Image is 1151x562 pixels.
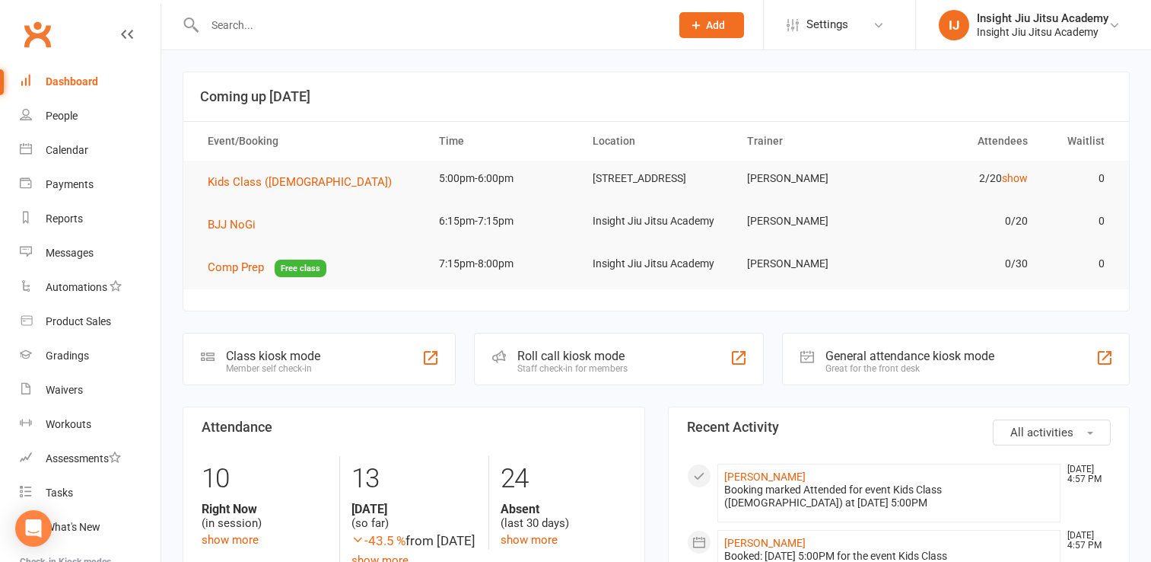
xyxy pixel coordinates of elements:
[887,246,1041,282] td: 0/30
[20,168,161,202] a: Payments
[517,349,628,363] div: Roll call kiosk mode
[20,305,161,339] a: Product Sales
[1060,465,1110,484] time: [DATE] 4:57 PM
[202,502,328,531] div: (in session)
[20,407,161,442] a: Workouts
[351,533,405,548] span: -43.5 %
[208,173,402,191] button: Kids Class ([DEMOGRAPHIC_DATA])
[202,456,328,502] div: 10
[351,502,477,531] div: (so far)
[939,10,969,40] div: IJ
[1041,161,1118,196] td: 0
[1041,203,1118,239] td: 0
[724,484,1054,509] div: Booking marked Attended for event Kids Class ([DEMOGRAPHIC_DATA]) at [DATE] 5:00PM
[20,236,161,270] a: Messages
[194,122,425,161] th: Event/Booking
[425,203,580,239] td: 6:15pm-7:15pm
[1041,246,1118,282] td: 0
[1010,426,1073,439] span: All activities
[46,144,88,156] div: Calendar
[208,260,264,274] span: Comp Prep
[18,15,56,53] a: Clubworx
[20,476,161,510] a: Tasks
[825,349,994,363] div: General attendance kiosk mode
[202,502,328,516] strong: Right Now
[46,247,94,259] div: Messages
[202,533,259,547] a: show more
[887,122,1041,161] th: Attendees
[425,122,580,161] th: Time
[993,420,1111,445] button: All activities
[1060,531,1110,551] time: [DATE] 4:57 PM
[20,339,161,373] a: Gradings
[724,471,806,483] a: [PERSON_NAME]
[46,281,107,293] div: Automations
[46,452,121,465] div: Assessments
[20,373,161,407] a: Waivers
[517,363,628,374] div: Staff check-in for members
[679,12,744,38] button: Add
[20,442,161,476] a: Assessments
[46,212,83,225] div: Reports
[501,502,626,531] div: (last 30 days)
[208,218,256,232] span: BJJ NoGi
[733,122,888,161] th: Trainer
[46,521,100,533] div: What's New
[501,502,626,516] strong: Absent
[1041,122,1118,161] th: Waitlist
[46,487,73,499] div: Tasks
[226,363,320,374] div: Member self check-in
[706,19,725,31] span: Add
[579,246,733,282] td: Insight Jiu Jitsu Academy
[579,161,733,196] td: [STREET_ADDRESS]
[351,531,477,551] div: from [DATE]
[46,315,111,327] div: Product Sales
[46,350,89,362] div: Gradings
[425,161,580,196] td: 5:00pm-6:00pm
[208,216,266,234] button: BJJ NoGi
[887,161,1041,196] td: 2/20
[200,14,660,36] input: Search...
[351,456,477,502] div: 13
[20,202,161,236] a: Reports
[20,270,161,305] a: Automations
[1002,172,1028,184] a: show
[208,175,392,189] span: Kids Class ([DEMOGRAPHIC_DATA])
[20,510,161,544] a: What's New
[425,246,580,282] td: 7:15pm-8:00pm
[501,456,626,502] div: 24
[202,420,626,435] h3: Attendance
[806,8,848,42] span: Settings
[226,349,320,363] div: Class kiosk mode
[501,533,558,547] a: show more
[977,11,1108,25] div: Insight Jiu Jitsu Academy
[825,363,994,374] div: Great for the front desk
[20,133,161,168] a: Calendar
[724,537,806,549] a: [PERSON_NAME]
[977,25,1108,39] div: Insight Jiu Jitsu Academy
[46,384,83,396] div: Waivers
[887,203,1041,239] td: 0/20
[20,65,161,99] a: Dashboard
[579,203,733,239] td: Insight Jiu Jitsu Academy
[46,178,94,190] div: Payments
[46,75,98,88] div: Dashboard
[46,110,78,122] div: People
[200,89,1112,104] h3: Coming up [DATE]
[20,99,161,133] a: People
[351,502,477,516] strong: [DATE]
[208,258,326,277] button: Comp PrepFree class
[733,246,888,282] td: [PERSON_NAME]
[46,418,91,430] div: Workouts
[733,203,888,239] td: [PERSON_NAME]
[687,420,1111,435] h3: Recent Activity
[15,510,52,547] div: Open Intercom Messenger
[579,122,733,161] th: Location
[275,260,326,277] span: Free class
[733,161,888,196] td: [PERSON_NAME]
